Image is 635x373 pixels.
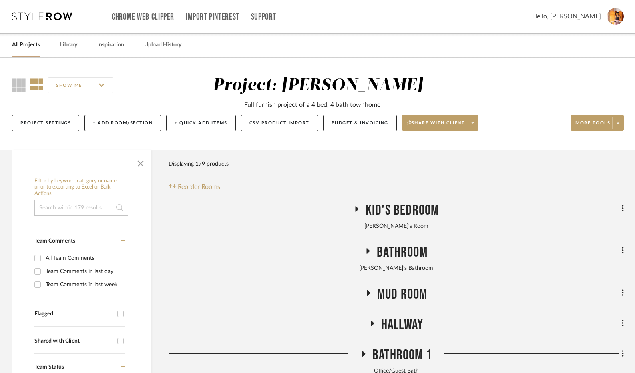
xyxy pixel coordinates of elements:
button: Reorder Rooms [169,182,220,192]
button: Budget & Invoicing [323,115,397,131]
span: Mud Room [377,286,428,303]
div: Flagged [34,311,113,317]
span: Bathroom 1 [372,347,432,364]
a: Support [251,14,276,20]
div: [PERSON_NAME]'s Bathroom [169,264,624,273]
span: Bathroom [377,244,428,261]
div: Displaying 179 products [169,156,229,172]
a: Import Pinterest [186,14,239,20]
span: Hello, [PERSON_NAME] [532,12,601,21]
a: Inspiration [97,40,124,50]
div: Shared with Client [34,338,113,345]
button: Share with client [402,115,479,131]
div: Full furnish project of a 4 bed, 4 bath townhome [244,100,380,110]
button: Project Settings [12,115,79,131]
a: Upload History [144,40,181,50]
button: Close [133,154,149,170]
span: Share with client [407,120,465,132]
img: avatar [607,8,624,25]
button: + Add Room/Section [84,115,161,131]
input: Search within 179 results [34,200,128,216]
a: Library [60,40,77,50]
div: Project: [PERSON_NAME] [213,77,423,94]
span: Kid's Bedroom [366,202,439,219]
button: More tools [571,115,624,131]
div: All Team Comments [46,252,123,265]
div: Team Comments in last week [46,278,123,291]
a: Chrome Web Clipper [112,14,174,20]
div: Team Comments in last day [46,265,123,278]
span: More tools [575,120,610,132]
span: Team Status [34,364,64,370]
div: [PERSON_NAME]'s Room [169,222,624,231]
button: + Quick Add Items [166,115,236,131]
a: All Projects [12,40,40,50]
span: Reorder Rooms [178,182,220,192]
span: Team Comments [34,238,75,244]
span: Hallway [381,316,423,333]
h6: Filter by keyword, category or name prior to exporting to Excel or Bulk Actions [34,178,128,197]
button: CSV Product Import [241,115,318,131]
